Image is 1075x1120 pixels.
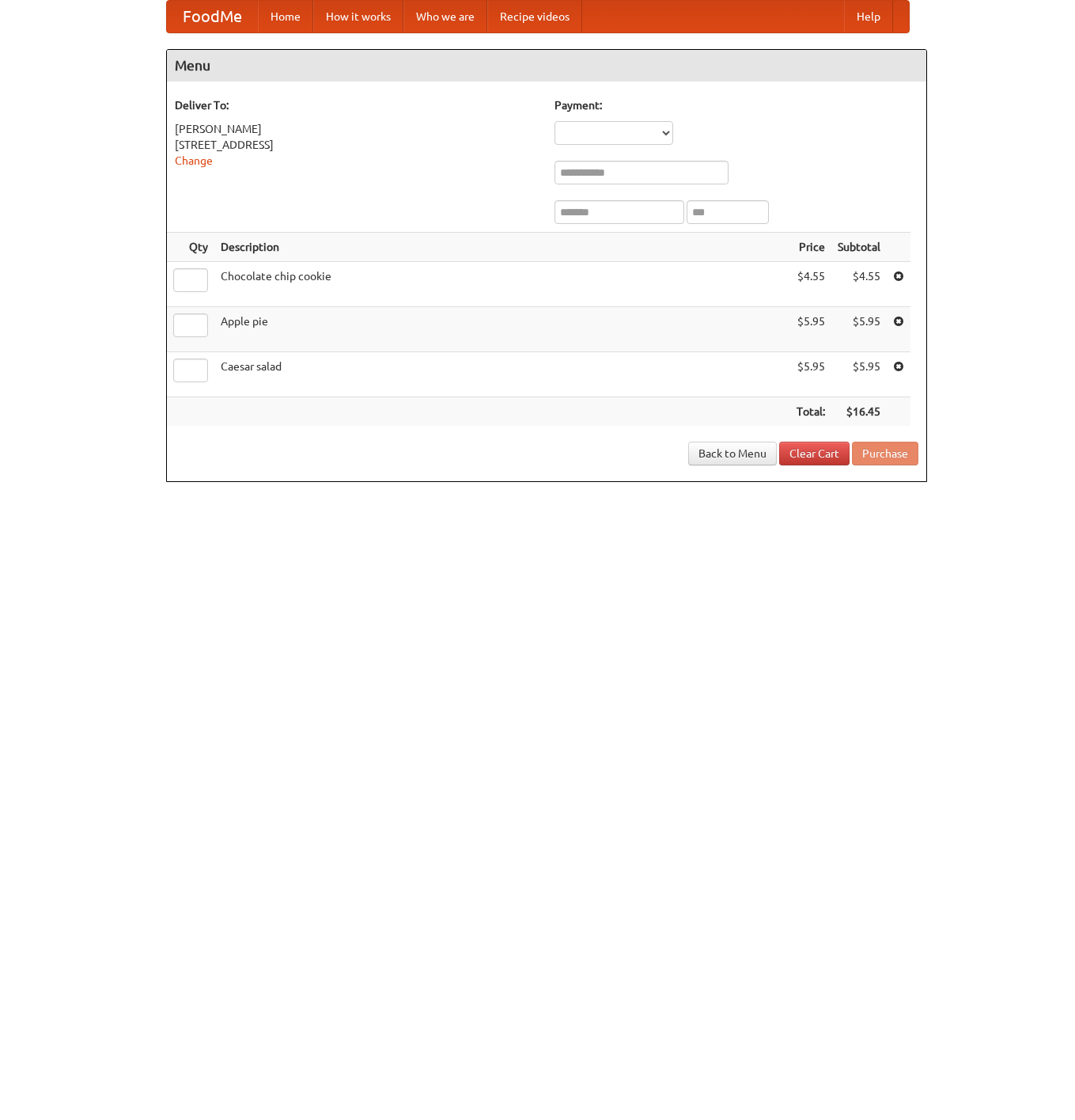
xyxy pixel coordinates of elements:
[167,1,258,32] a: FoodMe
[844,1,893,32] a: Help
[403,1,487,32] a: Who we are
[790,307,831,352] td: $5.95
[258,1,313,32] a: Home
[175,121,539,137] div: [PERSON_NAME]
[167,50,926,82] h4: Menu
[831,233,887,262] th: Subtotal
[175,137,539,153] div: [STREET_ADDRESS]
[831,397,887,427] th: $16.45
[790,262,831,307] td: $4.55
[790,397,831,427] th: Total:
[214,352,790,397] td: Caesar salad
[790,352,831,397] td: $5.95
[831,307,887,352] td: $5.95
[167,233,214,262] th: Qty
[831,352,887,397] td: $5.95
[487,1,582,32] a: Recipe videos
[779,442,850,465] a: Clear Cart
[214,307,790,352] td: Apple pie
[214,262,790,307] td: Chocolate chip cookie
[790,233,831,262] th: Price
[831,262,887,307] td: $4.55
[852,442,918,465] button: Purchase
[175,97,539,113] h5: Deliver To:
[175,154,213,167] a: Change
[313,1,403,32] a: How it works
[214,233,790,262] th: Description
[555,97,918,113] h5: Payment:
[688,442,777,465] a: Back to Menu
